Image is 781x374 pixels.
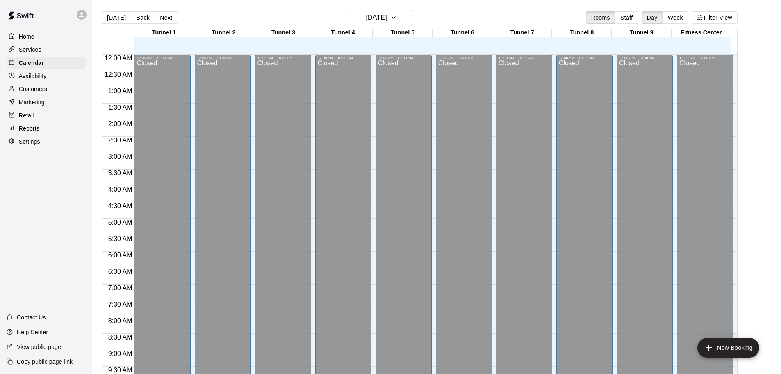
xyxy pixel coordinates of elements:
div: Tunnel 3 [253,29,313,37]
div: Tunnel 7 [492,29,552,37]
p: Customers [19,85,47,93]
a: Home [7,30,86,43]
a: Reports [7,122,86,135]
p: Calendar [19,59,44,67]
button: Rooms [586,11,615,24]
span: 2:00 AM [106,120,134,127]
p: Marketing [19,98,45,106]
p: Services [19,46,41,54]
div: 12:00 AM – 10:00 AM [378,56,429,60]
span: 7:30 AM [106,301,134,308]
a: Marketing [7,96,86,108]
div: Tunnel 6 [433,29,492,37]
span: 4:30 AM [106,202,134,209]
span: 6:00 AM [106,252,134,259]
a: Services [7,44,86,56]
span: 8:30 AM [106,334,134,341]
div: Tunnel 5 [373,29,433,37]
a: Retail [7,109,86,122]
span: 7:00 AM [106,285,134,291]
div: Tunnel 8 [552,29,612,37]
button: Filter View [692,11,738,24]
p: Copy public page link [17,358,73,366]
div: Fitness Center [672,29,731,37]
h6: [DATE] [366,12,387,23]
p: Home [19,32,34,41]
div: Tunnel 1 [134,29,194,37]
span: 9:30 AM [106,367,134,374]
p: Reports [19,124,39,133]
div: 12:00 AM – 10:00 AM [438,56,490,60]
div: Tunnel 9 [612,29,672,37]
p: Contact Us [17,313,46,321]
span: 5:30 AM [106,235,134,242]
button: Week [663,11,688,24]
div: Tunnel 2 [194,29,254,37]
button: add [697,338,759,358]
p: Settings [19,138,40,146]
span: 1:00 AM [106,87,134,94]
p: Availability [19,72,47,80]
button: Day [642,11,663,24]
a: Calendar [7,57,86,69]
div: 12:00 AM – 10:00 AM [197,56,248,60]
p: Help Center [17,328,48,336]
div: 12:00 AM – 10:00 AM [318,56,369,60]
a: Customers [7,83,86,95]
span: 2:30 AM [106,137,134,144]
div: 12:00 AM – 10:00 AM [619,56,670,60]
a: Settings [7,135,86,148]
span: 3:00 AM [106,153,134,160]
p: View public page [17,343,61,351]
button: Next [155,11,178,24]
span: 3:30 AM [106,170,134,177]
button: Back [131,11,155,24]
div: 12:00 AM – 10:00 AM [499,56,550,60]
button: [DATE] [351,10,412,25]
div: 12:00 AM – 10:00 AM [679,56,731,60]
p: Retail [19,111,34,119]
div: 12:00 AM – 10:00 AM [137,56,188,60]
span: 4:00 AM [106,186,134,193]
button: [DATE] [102,11,131,24]
span: 1:30 AM [106,104,134,111]
a: Availability [7,70,86,82]
span: 12:00 AM [102,55,134,62]
span: 6:30 AM [106,268,134,275]
div: 12:00 AM – 10:00 AM [257,56,309,60]
span: 8:00 AM [106,317,134,324]
div: Tunnel 4 [313,29,373,37]
span: 9:00 AM [106,350,134,357]
button: Staff [615,11,638,24]
span: 12:30 AM [102,71,134,78]
div: 12:00 AM – 10:00 AM [559,56,610,60]
span: 5:00 AM [106,219,134,226]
